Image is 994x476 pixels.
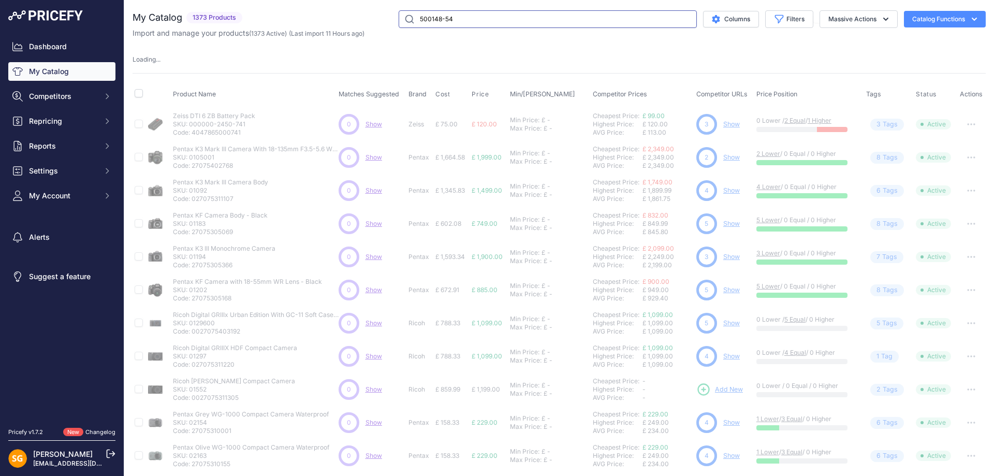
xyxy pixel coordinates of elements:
[29,141,97,151] span: Reports
[173,153,339,162] p: SKU: 0105001
[510,257,542,265] div: Max Price:
[642,112,665,120] a: £ 99.00
[545,282,550,290] div: -
[408,253,431,261] p: Pentax
[435,120,458,128] span: £ 75.00
[173,344,297,352] p: Ricoh Digital GRIIIX HDF Compact Camera
[510,116,539,124] div: Min Price:
[756,183,856,191] p: / 0 Equal / 0 Higher
[173,90,216,98] span: Product Name
[876,153,881,163] span: 8
[8,267,115,286] a: Suggest a feature
[510,282,539,290] div: Min Price:
[715,385,743,395] span: Add New
[542,215,545,224] div: £
[366,120,382,128] a: Show
[593,211,639,219] a: Cheapest Price:
[472,120,497,128] span: £ 120.00
[593,294,642,302] div: AVG Price:
[408,153,431,162] p: Pentax
[545,348,550,356] div: -
[366,153,382,161] a: Show
[756,216,856,224] p: / 0 Equal / 0 Higher
[642,286,669,294] span: £ 949.00
[593,90,647,98] span: Competitor Prices
[703,11,759,27] button: Columns
[173,112,255,120] p: Zeiss DTI 6 ZB Battery Pack
[366,419,382,426] span: Show
[723,120,740,128] a: Show
[916,285,951,295] span: Active
[866,90,881,98] span: Tags
[642,145,674,153] a: £ 2,349.00
[173,128,255,137] p: Code: 4047865000741
[705,352,709,361] span: 4
[593,112,639,120] a: Cheapest Price:
[85,428,115,436] a: Changelog
[593,162,642,170] div: AVG Price:
[542,282,545,290] div: £
[916,318,951,328] span: Active
[347,319,351,328] span: 0
[642,220,668,227] span: £ 849.99
[756,249,856,257] p: / 0 Equal / 0 Higher
[696,382,743,397] a: Add New
[870,152,904,164] span: Tag
[916,119,951,129] span: Active
[593,178,639,186] a: Cheapest Price:
[472,220,498,227] span: £ 749.00
[820,10,898,28] button: Massive Actions
[723,286,740,294] a: Show
[916,90,939,98] button: Status
[642,377,646,385] span: -
[756,216,780,224] a: 5 Lower
[876,285,881,295] span: 8
[510,290,542,298] div: Max Price:
[339,90,399,98] span: Matches Suggested
[547,290,552,298] div: -
[366,286,382,294] a: Show
[510,249,539,257] div: Min Price:
[366,352,382,360] a: Show
[510,182,539,191] div: Min Price:
[547,157,552,166] div: -
[408,90,427,98] span: Brand
[756,150,856,158] p: / 0 Equal / 0 Higher
[916,351,951,362] span: Active
[8,186,115,205] button: My Account
[876,252,880,262] span: 7
[547,224,552,232] div: -
[435,352,460,360] span: £ 788.33
[723,452,740,459] a: Show
[705,319,708,328] span: 5
[642,211,668,219] a: £ 832.00
[870,351,899,363] span: Tag
[8,62,115,81] a: My Catalog
[547,323,552,331] div: -
[593,278,639,285] a: Cheapest Price:
[765,10,813,28] button: Filters
[29,91,97,102] span: Competitors
[408,352,431,360] p: Ricoh
[593,244,639,252] a: Cheapest Price:
[642,186,671,194] span: £ 1,899.99
[366,186,382,194] a: Show
[756,183,781,191] a: 4 Lower
[876,319,880,328] span: 5
[642,261,692,269] div: £ 2,199.00
[544,224,547,232] div: £
[435,286,459,294] span: £ 672.91
[593,153,642,162] div: Highest Price:
[173,352,297,360] p: SKU: 01297
[545,182,550,191] div: -
[366,452,382,459] span: Show
[593,327,642,336] div: AVG Price:
[781,415,802,423] a: 3 Equal
[510,315,539,323] div: Min Price:
[593,186,642,195] div: Highest Price:
[347,153,351,162] span: 0
[472,153,502,161] span: £ 1,999.00
[510,149,539,157] div: Min Price:
[366,319,382,327] a: Show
